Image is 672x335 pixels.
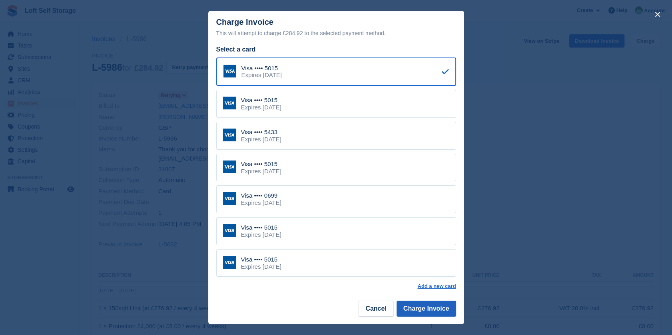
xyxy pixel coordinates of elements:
img: Visa Logo [223,161,236,173]
div: Select a card [216,45,456,54]
div: Visa •••• 5433 [241,129,281,136]
div: Visa •••• 0699 [241,192,281,199]
div: Charge Invoice [216,18,456,38]
a: Add a new card [417,283,456,289]
div: Visa •••• 5015 [241,161,281,168]
button: close [651,8,664,21]
div: Expires [DATE] [241,104,281,111]
div: This will attempt to charge £284.92 to the selected payment method. [216,28,456,38]
div: Expires [DATE] [241,199,281,206]
img: Visa Logo [223,97,236,109]
div: Visa •••• 5015 [241,256,281,263]
button: Charge Invoice [397,301,456,317]
img: Visa Logo [223,129,236,141]
div: Visa •••• 5015 [241,97,281,104]
img: Visa Logo [223,65,236,77]
div: Expires [DATE] [241,231,281,238]
div: Visa •••• 5015 [241,65,282,72]
button: Cancel [359,301,393,317]
div: Expires [DATE] [241,168,281,175]
div: Expires [DATE] [241,71,282,79]
div: Expires [DATE] [241,263,281,270]
img: Visa Logo [223,224,236,237]
div: Visa •••• 5015 [241,224,281,231]
img: Visa Logo [223,256,236,269]
img: Visa Logo [223,192,236,205]
div: Expires [DATE] [241,136,281,143]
